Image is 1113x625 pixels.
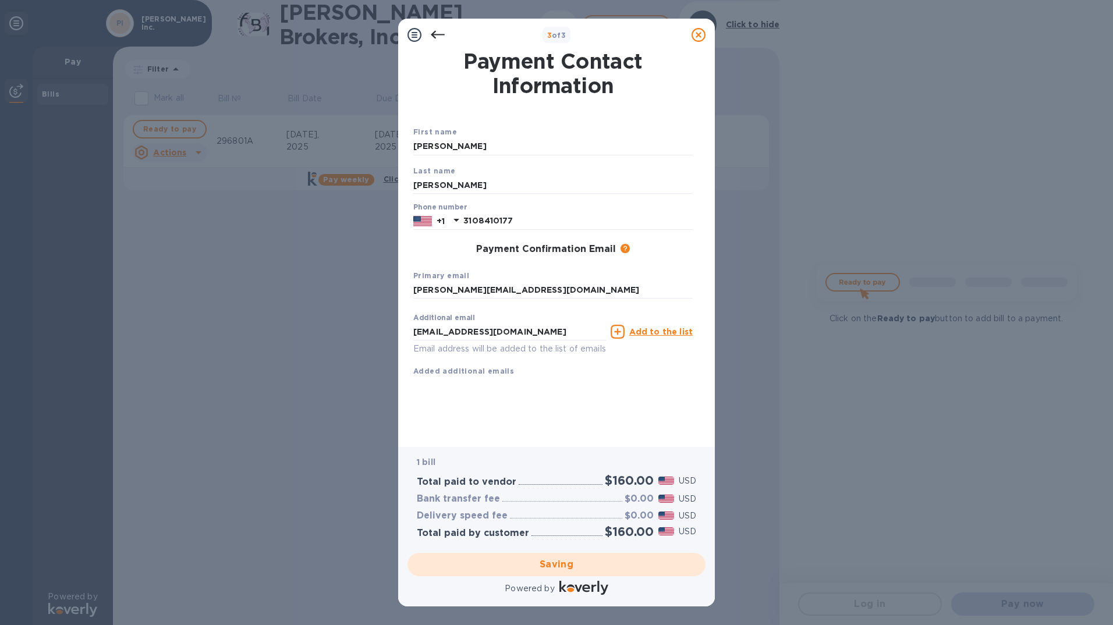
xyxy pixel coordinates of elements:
h2: $160.00 [605,524,654,539]
h3: Total paid by customer [417,528,529,539]
b: Last name [413,166,456,175]
h1: Payment Contact Information [413,49,693,98]
b: First name [413,127,457,136]
p: USD [679,493,696,505]
label: Additional email [413,315,475,322]
img: Logo [559,581,608,595]
p: USD [679,510,696,522]
img: USD [658,477,674,485]
b: Added additional emails [413,367,514,375]
h3: Total paid to vendor [417,477,516,488]
p: USD [679,475,696,487]
p: USD [679,525,696,538]
h2: $160.00 [605,473,654,488]
u: Add to the list [629,327,693,336]
b: Primary email [413,271,469,280]
p: +1 [437,215,445,227]
p: Email address will be added to the list of emails [413,342,606,356]
h3: $0.00 [625,493,654,505]
h3: Bank transfer fee [417,493,500,505]
img: USD [658,527,674,535]
h3: $0.00 [625,510,654,521]
input: Enter your last name [413,176,693,194]
input: Enter your phone number [463,212,693,230]
h3: Payment Confirmation Email [476,244,616,255]
img: USD [658,512,674,520]
input: Enter your primary name [413,282,693,299]
p: Powered by [505,583,554,595]
span: 3 [547,31,552,40]
img: USD [658,495,674,503]
input: Enter additional email [413,323,606,340]
img: US [413,215,432,228]
label: Phone number [413,204,467,211]
b: of 3 [547,31,566,40]
input: Enter your first name [413,138,693,155]
b: 1 bill [417,457,435,467]
h3: Delivery speed fee [417,510,508,521]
